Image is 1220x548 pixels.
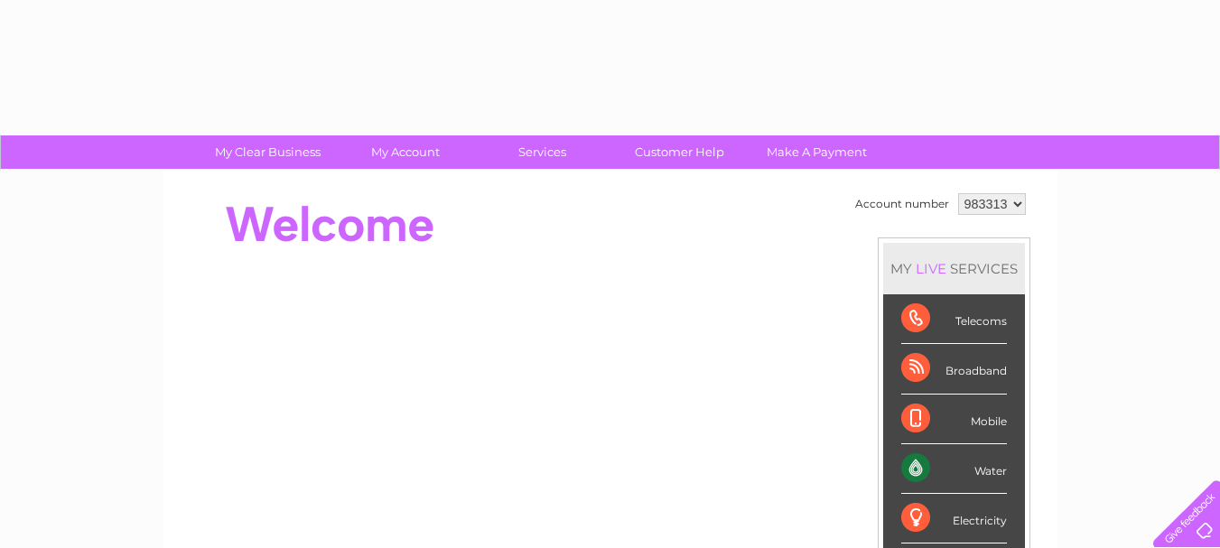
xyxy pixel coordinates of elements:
div: LIVE [912,260,950,277]
a: Customer Help [605,135,754,169]
div: Telecoms [901,294,1007,344]
td: Account number [851,189,954,219]
a: Make A Payment [742,135,891,169]
div: Water [901,444,1007,494]
div: MY SERVICES [883,243,1025,294]
div: Broadband [901,344,1007,394]
div: Mobile [901,395,1007,444]
a: My Clear Business [193,135,342,169]
a: Services [468,135,617,169]
a: My Account [331,135,480,169]
div: Electricity [901,494,1007,543]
